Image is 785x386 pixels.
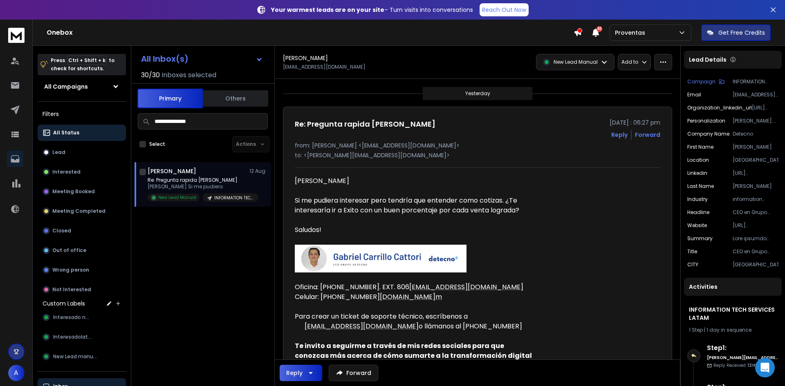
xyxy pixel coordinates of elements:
button: Campaign [687,78,724,85]
h3: Custom Labels [43,299,85,308]
p: [PERSON_NAME] [733,144,778,150]
h3: Filters [38,108,126,120]
button: Others [203,89,268,107]
label: Select [149,141,165,147]
p: Lead [52,149,65,156]
img: logo [8,28,25,43]
p: Get Free Credits [718,29,765,37]
p: [EMAIL_ADDRESS][DOMAIN_NAME] [283,64,366,70]
p: CITY [687,261,698,268]
p: Re: Pregunta rapida [PERSON_NAME] [148,177,246,183]
button: Interesado new [38,309,126,326]
p: INFORMATION TECH SERVICES LATAM [214,195,253,201]
a: [EMAIL_ADDRESS][DOMAIN_NAME] [409,282,523,292]
h1: [PERSON_NAME] [148,167,196,175]
div: Celular: [PHONE_NUMBER] [295,292,534,302]
button: All Inbox(s) [135,51,269,67]
div: Saludos! [295,225,534,235]
p: Campaign [687,78,715,85]
img: AIorK4yWGMuTAxcEPjKXk2AQC8WQHrs7bL8xDyN4n1TLOIfu9hMlIU6L40WnWs3Kt_sLbcLpFqBrsLuG72G3 [295,245,467,272]
h6: [PERSON_NAME][EMAIL_ADDRESS][DOMAIN_NAME] [707,355,778,361]
span: 30 / 30 [141,70,160,80]
button: Meeting Completed [38,203,126,219]
h1: Re: Pregunta rapida [PERSON_NAME] [295,118,435,130]
button: Reply [280,365,322,381]
span: Interesado new [53,314,92,321]
p: Lead Details [689,56,727,64]
p: website [687,222,707,229]
h1: INFORMATION TECH SERVICES LATAM [689,306,777,322]
p: CEO en Grupo DETECNO y PSC World SA de CV [733,248,778,255]
h1: [PERSON_NAME] [283,54,328,62]
p: All Status [53,129,79,136]
p: [PERSON_NAME] Si me pudiera [148,183,246,190]
p: organization_linkedin_url [687,105,752,111]
div: Reply [286,369,303,377]
p: 12 Aug [249,168,268,174]
p: linkedin [687,170,707,176]
h3: Inboxes selected [161,70,216,80]
p: to: <[PERSON_NAME][EMAIL_ADDRESS][DOMAIN_NAME]> [295,151,660,159]
p: information technology & services [733,196,778,203]
span: New Lead manual [53,353,97,360]
font: m [435,292,442,301]
p: Last Name [687,183,714,190]
p: CEO en Grupo DETECNO y PSC World SA de CV [733,209,778,216]
strong: Your warmest leads are on your site [271,6,384,14]
span: 50 [597,26,602,32]
p: Lore ipsumdo sitametc Adipisc'e seddoeiusmodt incid ut laboree dolorema aliquaeni, adminimv quisn... [733,235,778,242]
p: INFORMATION TECH SERVICES LATAM [733,78,778,85]
p: [GEOGRAPHIC_DATA] [733,261,778,268]
button: Not Interested [38,281,126,298]
p: Wrong person [52,267,89,273]
div: Forward [635,131,660,139]
p: Closed [52,228,71,234]
p: Summary [687,235,713,242]
button: Get Free Credits [701,25,771,41]
button: A [8,365,25,381]
p: [GEOGRAPHIC_DATA] [733,157,778,163]
p: Meeting Completed [52,208,105,214]
span: Interesadolater [53,334,92,340]
p: Personalization [687,118,725,124]
span: 1 day in sequence [706,326,751,333]
p: [URL][DOMAIN_NAME] [733,222,778,229]
p: New Lead Manual [158,194,196,201]
font: [DOMAIN_NAME] [380,292,435,301]
button: All Status [38,125,126,141]
p: [URL][DOMAIN_NAME] [752,105,778,111]
p: Interested [52,169,81,175]
h6: Step 1 : [707,343,778,353]
p: First Name [687,144,713,150]
button: All Campaigns [38,78,126,95]
a: Reach Out Now [480,3,529,16]
span: Ctrl + Shift + k [67,56,107,65]
button: Interesadolater [38,329,126,345]
h1: All Campaigns [44,83,88,91]
p: Add to [621,59,638,65]
span: 12th, ago [747,362,767,368]
button: Interested [38,164,126,180]
button: Out of office [38,242,126,259]
p: Email [687,91,701,98]
p: headline [687,209,709,216]
p: Reach Out Now [482,6,526,14]
div: [PERSON_NAME] [295,176,534,186]
button: Lead [38,144,126,161]
div: Si me pudiera interesar pero tendría que entender como cotizas. ¿Te interesaría ir a Exito con un... [295,196,534,215]
p: [EMAIL_ADDRESS][DOMAIN_NAME] [733,91,778,98]
button: Meeting Booked [38,183,126,200]
p: [DATE] : 06:27 pm [610,118,660,127]
button: Reply [611,131,628,139]
div: Activities [684,278,782,296]
p: Reply Received [713,362,767,368]
button: Wrong person [38,262,126,278]
button: Closed [38,223,126,239]
div: o llámanos al [PHONE_NUMBER] [295,321,534,331]
span: 1 Step [689,326,703,333]
font: [EMAIL_ADDRESS][DOMAIN_NAME] [305,321,419,331]
a: [DOMAIN_NAME]m [380,292,442,301]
